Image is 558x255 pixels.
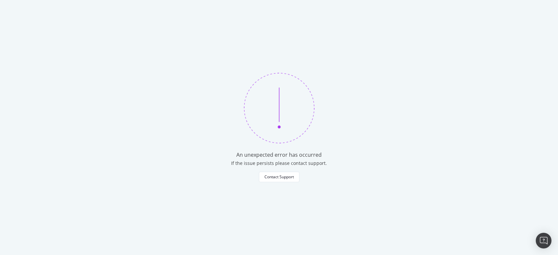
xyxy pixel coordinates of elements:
[259,172,299,182] button: Contact Support
[536,233,551,248] div: Open Intercom Messenger
[264,174,294,180] div: Contact Support
[244,73,314,143] img: 370bne1z.png
[231,160,327,167] div: If the issue persists please contact support.
[236,151,322,159] div: An unexpected error has occurred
